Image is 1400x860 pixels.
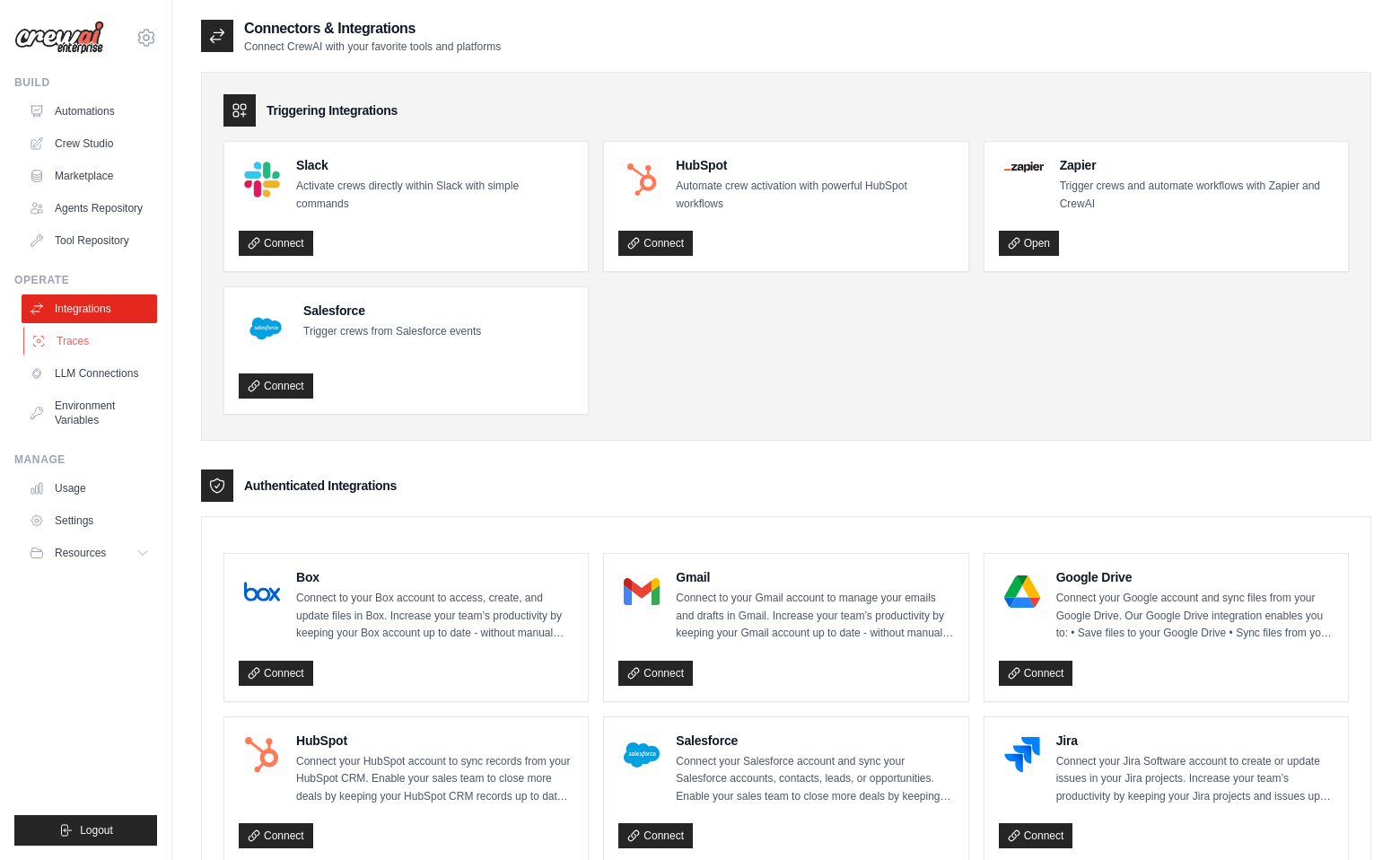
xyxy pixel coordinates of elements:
a: LLM Connections [22,359,157,388]
h4: Salesforce [303,302,481,320]
p: Trigger crews from Salesforce events [303,323,481,341]
a: Integrations [22,294,157,323]
span: Logout [80,823,113,838]
h3: Authenticated Integrations [244,477,397,495]
img: HubSpot Logo [244,737,280,773]
img: Zapier Logo [1004,162,1044,172]
a: Usage [22,474,157,503]
a: Open [999,231,1059,256]
button: Logout [14,815,157,846]
h4: Jira [1056,732,1334,750]
p: Automate crew activation with powerful HubSpot workflows [676,178,953,213]
a: Connect [999,823,1073,848]
p: Connect to your Gmail account to manage your emails and drafts in Gmail. Increase your team’s pro... [676,590,953,643]
a: Connect [999,661,1073,686]
a: Automations [22,97,157,126]
a: Connect [239,231,313,256]
a: Traces [23,327,159,355]
p: Connect your HubSpot account to sync records from your HubSpot CRM. Enable your sales team to clo... [296,753,573,806]
img: Gmail Logo [624,574,660,610]
img: Logo [14,21,104,55]
h4: HubSpot [296,732,573,750]
img: Slack Logo [244,162,280,197]
a: Connect [618,231,693,256]
p: Connect to your Box account to access, create, and update files in Box. Increase your team’s prod... [296,590,573,643]
a: Connect [618,823,693,848]
p: Connect your Salesforce account and sync your Salesforce accounts, contacts, leads, or opportunit... [676,753,953,806]
h4: HubSpot [676,156,953,174]
a: Agents Repository [22,194,157,223]
img: Salesforce Logo [244,307,287,350]
button: Resources [22,539,157,567]
p: Activate crews directly within Slack with simple commands [296,178,573,213]
h4: Salesforce [676,732,953,750]
img: Box Logo [244,574,280,610]
a: Environment Variables [22,391,157,434]
div: Manage [14,452,157,467]
img: Jira Logo [1004,737,1040,773]
p: Connect your Jira Software account to create or update issues in your Jira projects. Increase you... [1056,753,1334,806]
a: Connect [239,373,313,399]
img: Google Drive Logo [1004,574,1040,610]
a: Connect [239,661,313,686]
a: Connect [618,661,693,686]
p: Connect CrewAI with your favorite tools and platforms [244,39,501,54]
img: Salesforce Logo [624,737,660,773]
a: Marketplace [22,162,157,190]
a: Tool Repository [22,226,157,255]
div: Operate [14,273,157,287]
h2: Connectors & Integrations [244,18,501,39]
span: Resources [55,546,106,560]
p: Connect your Google account and sync files from your Google Drive. Our Google Drive integration e... [1056,590,1334,643]
img: HubSpot Logo [624,162,660,197]
h4: Gmail [676,568,953,586]
a: Crew Studio [22,129,157,158]
p: Trigger crews and automate workflows with Zapier and CrewAI [1060,178,1334,213]
h4: Slack [296,156,573,174]
h3: Triggering Integrations [267,101,398,119]
h4: Box [296,568,573,586]
div: Build [14,75,157,90]
a: Connect [239,823,313,848]
h4: Zapier [1060,156,1334,174]
a: Settings [22,506,157,535]
h4: Google Drive [1056,568,1334,586]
